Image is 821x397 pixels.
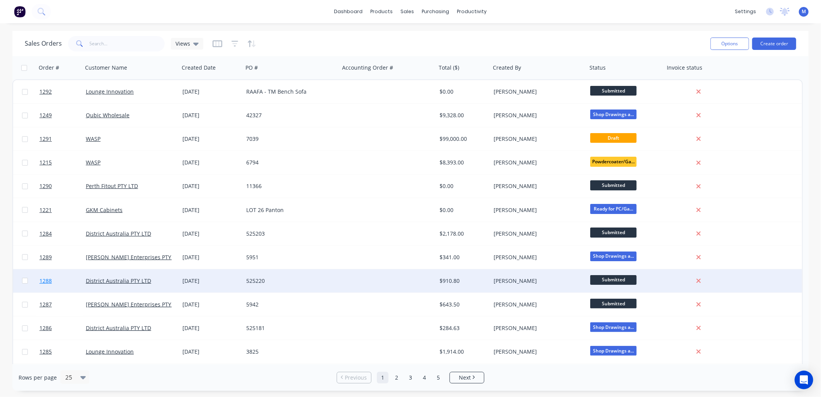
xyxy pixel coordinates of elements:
[397,6,418,17] div: sales
[39,80,86,103] a: 1292
[246,182,332,190] div: 11366
[182,324,240,332] div: [DATE]
[439,348,485,356] div: $1,914.00
[245,64,258,72] div: PO #
[450,374,484,382] a: Next page
[590,133,637,143] span: Draft
[439,253,485,261] div: $341.00
[433,372,444,383] a: Page 5
[494,253,579,261] div: [PERSON_NAME]
[439,88,485,96] div: $0.00
[439,324,485,332] div: $284.63
[246,88,332,96] div: RAAFA - TM Bench Sofa
[494,301,579,308] div: [PERSON_NAME]
[39,175,86,198] a: 1290
[39,340,86,363] a: 1285
[86,88,134,95] a: Lounge Innovation
[494,230,579,238] div: [PERSON_NAME]
[39,348,52,356] span: 1285
[494,206,579,214] div: [PERSON_NAME]
[418,6,453,17] div: purchasing
[182,301,240,308] div: [DATE]
[337,374,371,382] a: Previous page
[182,159,240,166] div: [DATE]
[90,36,165,51] input: Search...
[86,230,151,237] a: District Australia PTY LTD
[182,253,240,261] div: [DATE]
[182,111,240,119] div: [DATE]
[39,135,52,143] span: 1291
[19,374,57,382] span: Rows per page
[39,206,52,214] span: 1221
[590,228,637,237] span: Submitted
[494,111,579,119] div: [PERSON_NAME]
[494,135,579,143] div: [PERSON_NAME]
[590,322,637,332] span: Shop Drawings a...
[439,277,485,285] div: $910.80
[39,324,52,332] span: 1286
[246,348,332,356] div: 3825
[39,151,86,174] a: 1215
[590,157,637,166] span: Powdercoater/Ga...
[182,206,240,214] div: [DATE]
[795,371,813,389] div: Open Intercom Messenger
[494,348,579,356] div: [PERSON_NAME]
[246,324,332,332] div: 525181
[39,64,59,72] div: Order #
[39,111,52,119] span: 1249
[590,252,637,261] span: Shop Drawings a...
[39,230,52,238] span: 1284
[802,8,806,15] span: M
[86,135,100,142] a: WASP
[342,64,393,72] div: Accounting Order #
[590,180,637,190] span: Submitted
[590,86,637,96] span: Submitted
[39,222,86,245] a: 1284
[710,38,749,50] button: Options
[345,374,367,382] span: Previous
[39,246,86,269] a: 1289
[391,372,402,383] a: Page 2
[439,182,485,190] div: $0.00
[86,206,123,214] a: GKM Cabinets
[494,324,579,332] div: [PERSON_NAME]
[246,277,332,285] div: 525220
[86,277,151,284] a: District Australia PTY LTD
[377,372,388,383] a: Page 1 is your current page
[39,253,52,261] span: 1289
[493,64,521,72] div: Created By
[182,277,240,285] div: [DATE]
[589,64,606,72] div: Status
[439,64,459,72] div: Total ($)
[86,182,138,190] a: Perth Fitout PTY LTD
[86,159,100,166] a: WASP
[590,299,637,308] span: Submitted
[85,64,127,72] div: Customer Name
[246,253,332,261] div: 5951
[182,182,240,190] div: [DATE]
[39,198,86,222] a: 1221
[752,38,796,50] button: Create order
[86,253,182,261] a: [PERSON_NAME] Enterprises PTY LTD
[39,182,52,190] span: 1290
[39,317,86,340] a: 1286
[86,111,129,119] a: Qubic Wholesale
[246,159,332,166] div: 6794
[246,230,332,238] div: 525203
[39,88,52,96] span: 1292
[39,269,86,293] a: 1288
[39,293,86,316] a: 1287
[405,372,416,383] a: Page 3
[459,374,471,382] span: Next
[439,159,485,166] div: $8,393.00
[590,275,637,285] span: Submitted
[590,204,637,214] span: Ready for PC/Ga...
[86,348,134,355] a: Lounge Innovation
[494,159,579,166] div: [PERSON_NAME]
[439,301,485,308] div: $643.50
[39,301,52,308] span: 1287
[439,230,485,238] div: $2,178.00
[246,301,332,308] div: 5942
[667,64,702,72] div: Invoice status
[439,111,485,119] div: $9,328.00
